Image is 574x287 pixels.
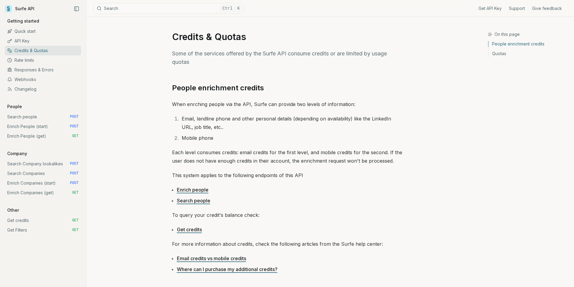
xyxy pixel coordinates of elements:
[72,218,79,223] span: GET
[220,5,235,12] kbd: Ctrl
[172,31,402,42] h1: Credits & Quotas
[235,5,242,12] kbd: K
[5,65,81,75] a: Responses & Errors
[5,55,81,65] a: Rate limits
[5,151,30,157] p: Company
[5,36,81,46] a: API Key
[5,104,24,110] p: People
[70,114,79,119] span: POST
[488,31,569,37] h3: On this page
[172,148,402,165] p: Each level consumes credits: email credits for the first level, and mobile credits for the second...
[72,228,79,232] span: GET
[5,122,81,131] a: Enrich People (start) POST
[5,216,81,225] a: Get credits GET
[172,211,402,219] p: To query your credit's balance check:
[532,5,562,11] a: Give feedback
[478,5,502,11] a: Get API Key
[70,181,79,186] span: POST
[177,187,209,193] a: Enrich people
[5,75,81,84] a: Webhooks
[70,161,79,166] span: POST
[172,83,264,93] a: People enrichment credits
[172,240,402,248] p: For more information about credits, check the following articles from the Surfe help center:
[5,27,81,36] a: Quick start
[488,49,569,57] a: Quotas
[180,134,402,142] li: Mobile phone
[5,169,81,178] a: Search Companies POST
[177,226,202,232] a: Get credits
[72,134,79,139] span: GET
[172,49,402,66] p: Some of the services offered by the Surfe API consume credits or are limited by usage quotas
[177,266,278,272] a: Where can I purchase my additional credits?
[172,171,402,179] p: This system applies to the following endpoints of this API
[5,178,81,188] a: Enrich Companies (start) POST
[72,190,79,195] span: GET
[180,114,402,131] li: Email, landline phone and other personal details (depending on availability) like the LinkedIn UR...
[5,84,81,94] a: Changelog
[5,112,81,122] a: Search people POST
[5,207,21,213] p: Other
[177,255,246,261] a: Email credits vs mobile credits
[5,46,81,55] a: Credits & Quotas
[488,41,569,49] a: People enrichment credits
[5,159,81,169] a: Search Company lookalikes POST
[72,4,81,13] button: Collapse Sidebar
[509,5,525,11] a: Support
[5,188,81,198] a: Enrich Companies (get) GET
[70,124,79,129] span: POST
[172,100,402,108] p: When enrching people via the API, Surfe can provide two levels of information:
[5,225,81,235] a: Get Filters GET
[177,198,210,204] a: Search people
[93,3,244,14] button: SearchCtrlK
[70,171,79,176] span: POST
[5,18,42,24] p: Getting started
[5,131,81,141] a: Enrich People (get) GET
[5,4,34,13] a: Surfe API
